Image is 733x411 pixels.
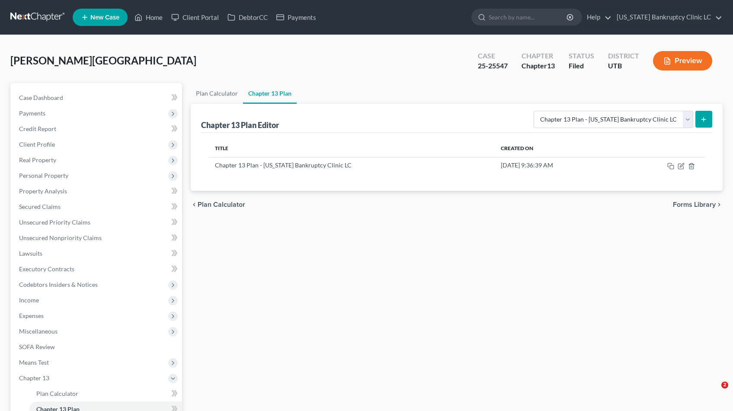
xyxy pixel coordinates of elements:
div: Chapter [522,61,555,71]
button: Preview [653,51,712,71]
button: chevron_left Plan Calculator [191,201,245,208]
a: Secured Claims [12,199,182,215]
a: Plan Calculator [191,83,243,104]
a: Help [583,10,611,25]
a: Chapter 13 Plan [243,83,297,104]
span: Means Test [19,359,49,366]
a: Payments [272,10,320,25]
a: Plan Calculator [29,386,182,401]
span: Payments [19,109,45,117]
a: Home [130,10,167,25]
span: Client Profile [19,141,55,148]
span: Plan Calculator [198,201,245,208]
a: SOFA Review [12,339,182,355]
a: Client Portal [167,10,223,25]
span: Lawsuits [19,250,42,257]
span: Unsecured Priority Claims [19,218,90,226]
a: Credit Report [12,121,182,137]
a: [US_STATE] Bankruptcy Clinic LC [612,10,722,25]
span: SOFA Review [19,343,55,350]
span: Case Dashboard [19,94,63,101]
span: Chapter 13 [19,374,49,382]
span: New Case [90,14,119,21]
td: Chapter 13 Plan - [US_STATE] Bankruptcy Clinic LC [208,157,494,173]
span: Miscellaneous [19,328,58,335]
a: Unsecured Priority Claims [12,215,182,230]
div: UTB [608,61,639,71]
span: Real Property [19,156,56,164]
a: Unsecured Nonpriority Claims [12,230,182,246]
span: Codebtors Insiders & Notices [19,281,98,288]
span: 2 [721,382,728,389]
div: Case [478,51,508,61]
span: Expenses [19,312,44,319]
iframe: Intercom live chat [704,382,724,402]
a: Lawsuits [12,246,182,261]
span: Secured Claims [19,203,61,210]
a: Property Analysis [12,183,182,199]
th: Created On [494,140,620,157]
div: Filed [569,61,594,71]
div: Chapter [522,51,555,61]
div: District [608,51,639,61]
span: [PERSON_NAME][GEOGRAPHIC_DATA] [10,54,196,67]
i: chevron_left [191,201,198,208]
span: Property Analysis [19,187,67,195]
button: Forms Library chevron_right [673,201,723,208]
span: Forms Library [673,201,716,208]
span: Credit Report [19,125,56,132]
div: 25-25547 [478,61,508,71]
a: Case Dashboard [12,90,182,106]
span: Income [19,296,39,304]
td: [DATE] 9:36:39 AM [494,157,620,173]
div: Status [569,51,594,61]
div: Chapter 13 Plan Editor [201,120,279,130]
input: Search by name... [489,9,568,25]
a: DebtorCC [223,10,272,25]
span: 13 [547,61,555,70]
span: Unsecured Nonpriority Claims [19,234,102,241]
a: Executory Contracts [12,261,182,277]
th: Title [208,140,494,157]
span: Plan Calculator [36,390,78,397]
span: Executory Contracts [19,265,74,273]
span: Personal Property [19,172,68,179]
i: chevron_right [716,201,723,208]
